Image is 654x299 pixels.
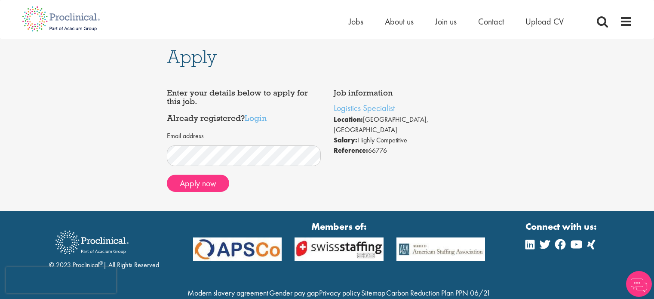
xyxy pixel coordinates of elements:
a: Modern slavery agreement [187,288,268,298]
h4: Enter your details below to apply for this job. Already registered? [167,89,321,123]
li: 66776 [334,145,488,156]
button: Apply now [167,175,229,192]
img: Proclinical Recruitment [49,225,135,260]
label: Email address [167,131,204,141]
img: APSCo [288,237,390,261]
img: Chatbot [626,271,652,297]
span: Apply [167,45,217,68]
strong: Salary: [334,136,357,145]
strong: Location: [334,115,363,124]
div: © 2023 Proclinical | All Rights Reserved [49,224,159,270]
strong: Members of: [193,220,485,233]
h4: Job information [334,89,488,97]
a: Login [245,113,267,123]
a: Carbon Reduction Plan PPN 06/21 [386,288,491,298]
li: Highly Competitive [334,135,488,145]
a: About us [385,16,414,27]
iframe: reCAPTCHA [6,267,116,293]
a: Sitemap [361,288,385,298]
a: Logistics Specialist [334,102,395,114]
a: Contact [478,16,504,27]
img: APSCo [187,237,289,261]
a: Privacy policy [319,288,360,298]
strong: Connect with us: [525,220,599,233]
sup: ® [99,259,103,266]
a: Jobs [349,16,363,27]
a: Gender pay gap [269,288,319,298]
img: APSCo [390,237,492,261]
li: [GEOGRAPHIC_DATA], [GEOGRAPHIC_DATA] [334,114,488,135]
a: Upload CV [525,16,564,27]
a: Join us [435,16,457,27]
strong: Reference: [334,146,368,155]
